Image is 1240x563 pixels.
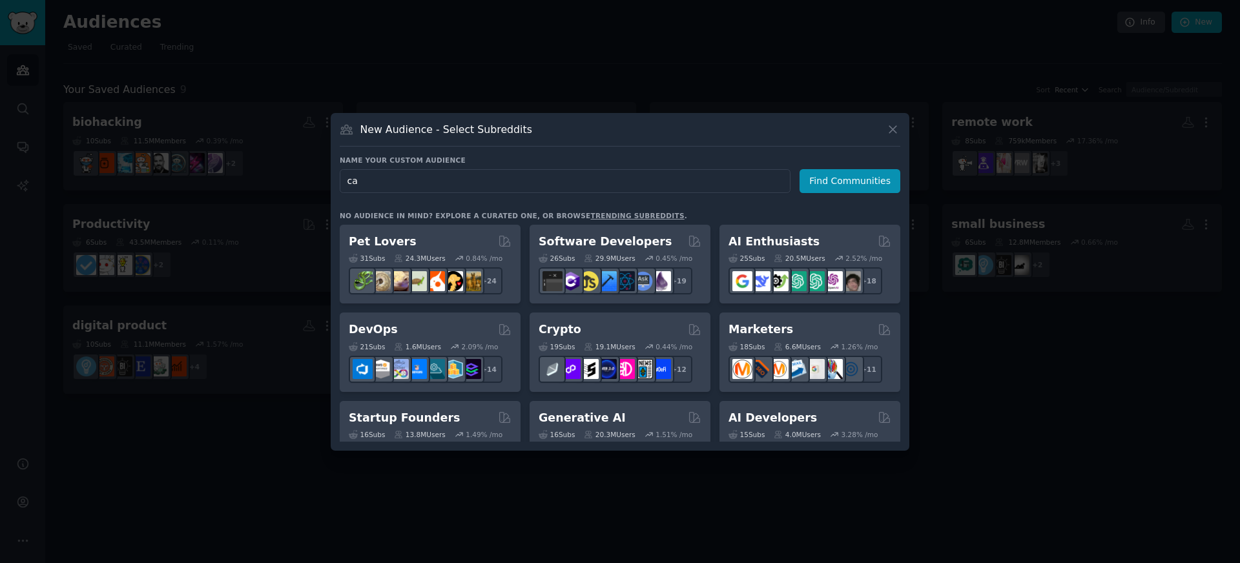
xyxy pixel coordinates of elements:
img: learnjavascript [579,271,599,291]
img: AItoolsCatalog [769,271,789,291]
img: ethfinance [542,359,563,379]
div: 0.84 % /mo [466,254,502,263]
div: 20.3M Users [584,430,635,439]
img: web3 [597,359,617,379]
div: + 24 [475,267,502,294]
img: chatgpt_prompts_ [805,271,825,291]
div: 16 Sub s [539,430,575,439]
h2: Generative AI [539,410,626,426]
div: 20.5M Users [774,254,825,263]
img: AskComputerScience [633,271,653,291]
img: ballpython [371,271,391,291]
div: 6.6M Users [774,342,821,351]
img: AskMarketing [769,359,789,379]
img: Docker_DevOps [389,359,409,379]
img: DevOpsLinks [407,359,427,379]
a: trending subreddits [590,212,684,220]
h3: New Audience - Select Subreddits [360,123,532,136]
div: 15 Sub s [728,430,765,439]
img: elixir [651,271,671,291]
div: No audience in mind? Explore a curated one, or browse . [340,211,687,220]
input: Pick a short name, like "Digital Marketers" or "Movie-Goers" [340,169,790,193]
h2: AI Developers [728,410,817,426]
img: herpetology [353,271,373,291]
img: PlatformEngineers [461,359,481,379]
div: 3.28 % /mo [842,430,878,439]
img: platformengineering [425,359,445,379]
div: 24.3M Users [394,254,445,263]
div: 29.9M Users [584,254,635,263]
div: 19.1M Users [584,342,635,351]
img: 0xPolygon [561,359,581,379]
div: 25 Sub s [728,254,765,263]
img: MarketingResearch [823,359,843,379]
h2: Crypto [539,322,581,338]
div: 2.09 % /mo [462,342,499,351]
div: 31 Sub s [349,254,385,263]
div: + 14 [475,356,502,383]
h2: Pet Lovers [349,234,417,250]
img: dogbreed [461,271,481,291]
img: iOSProgramming [597,271,617,291]
img: chatgpt_promptDesign [787,271,807,291]
img: defi_ [651,359,671,379]
img: GoogleGeminiAI [732,271,752,291]
div: 0.44 % /mo [656,342,692,351]
div: 4.0M Users [774,430,821,439]
h2: Marketers [728,322,793,338]
h3: Name your custom audience [340,156,900,165]
div: + 11 [855,356,882,383]
img: cockatiel [425,271,445,291]
img: turtle [407,271,427,291]
img: googleads [805,359,825,379]
div: 16 Sub s [349,430,385,439]
div: 21 Sub s [349,342,385,351]
img: ArtificalIntelligence [841,271,861,291]
img: aws_cdk [443,359,463,379]
div: 2.52 % /mo [845,254,882,263]
div: 13.8M Users [394,430,445,439]
img: CryptoNews [633,359,653,379]
div: 1.6M Users [394,342,441,351]
img: PetAdvice [443,271,463,291]
div: + 18 [855,267,882,294]
div: 19 Sub s [539,342,575,351]
img: OpenAIDev [823,271,843,291]
img: bigseo [750,359,770,379]
div: + 12 [665,356,692,383]
div: 1.49 % /mo [466,430,502,439]
div: 18 Sub s [728,342,765,351]
img: content_marketing [732,359,752,379]
div: 26 Sub s [539,254,575,263]
img: leopardgeckos [389,271,409,291]
div: 1.26 % /mo [842,342,878,351]
h2: Startup Founders [349,410,460,426]
div: 0.45 % /mo [656,254,692,263]
img: Emailmarketing [787,359,807,379]
img: csharp [561,271,581,291]
button: Find Communities [800,169,900,193]
img: software [542,271,563,291]
img: defiblockchain [615,359,635,379]
img: AWS_Certified_Experts [371,359,391,379]
div: 1.51 % /mo [656,430,692,439]
img: reactnative [615,271,635,291]
img: ethstaker [579,359,599,379]
img: azuredevops [353,359,373,379]
h2: Software Developers [539,234,672,250]
h2: DevOps [349,322,398,338]
img: OnlineMarketing [841,359,861,379]
img: DeepSeek [750,271,770,291]
h2: AI Enthusiasts [728,234,820,250]
div: + 19 [665,267,692,294]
